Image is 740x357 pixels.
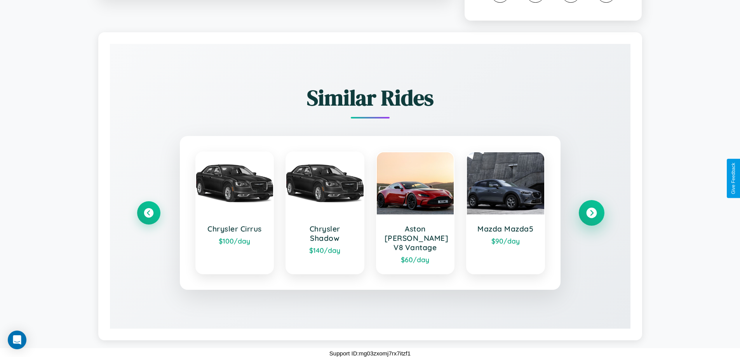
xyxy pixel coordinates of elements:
[195,152,274,274] a: Chrysler Cirrus$100/day
[385,255,446,264] div: $ 60 /day
[204,237,266,245] div: $ 100 /day
[475,224,536,233] h3: Mazda Mazda5
[8,331,26,349] div: Open Intercom Messenger
[204,224,266,233] h3: Chrysler Cirrus
[294,224,356,243] h3: Chrysler Shadow
[475,237,536,245] div: $ 90 /day
[137,83,603,113] h2: Similar Rides
[376,152,455,274] a: Aston [PERSON_NAME] V8 Vantage$60/day
[294,246,356,254] div: $ 140 /day
[731,163,736,194] div: Give Feedback
[385,224,446,252] h3: Aston [PERSON_NAME] V8 Vantage
[466,152,545,274] a: Mazda Mazda5$90/day
[286,152,364,274] a: Chrysler Shadow$140/day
